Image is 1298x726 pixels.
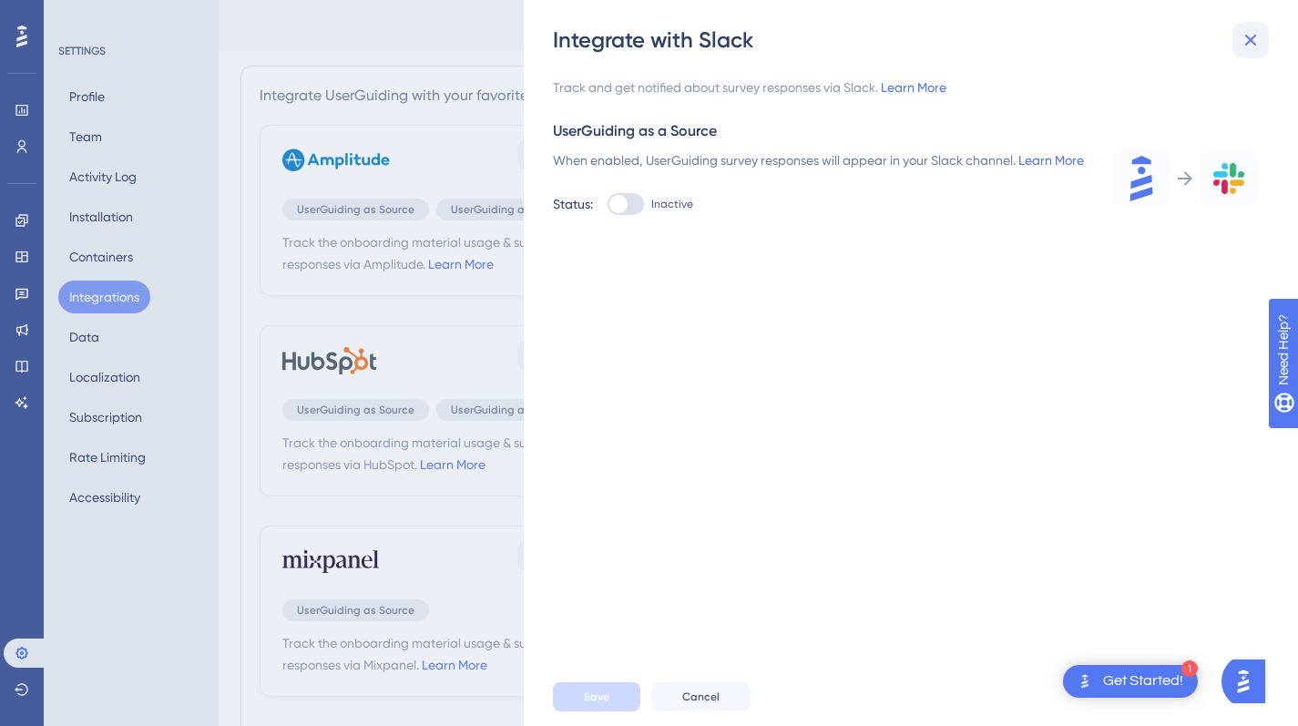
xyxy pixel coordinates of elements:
a: Learn More [881,80,946,95]
div: Get Started! [1103,671,1183,691]
div: When enabled, UserGuiding survey responses will appear in your Slack channel. [553,149,1084,171]
a: Learn More [1018,153,1084,168]
div: UserGuiding as a Source [553,120,1258,142]
span: Need Help? [43,5,114,26]
div: Open Get Started! checklist, remaining modules: 1 [1063,665,1198,698]
img: launcher-image-alternative-text [1074,670,1096,692]
span: Save [584,690,609,704]
span: Cancel [682,690,720,704]
div: Integrate with Slack [553,26,1272,55]
div: Track and get notified about survey responses via Slack. [553,77,1258,98]
span: Inactive [651,197,693,211]
div: 1 [1181,660,1198,677]
iframe: UserGuiding AI Assistant Launcher [1221,654,1276,709]
div: Status: [553,193,593,215]
button: Save [553,682,640,711]
button: Cancel [651,682,751,711]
